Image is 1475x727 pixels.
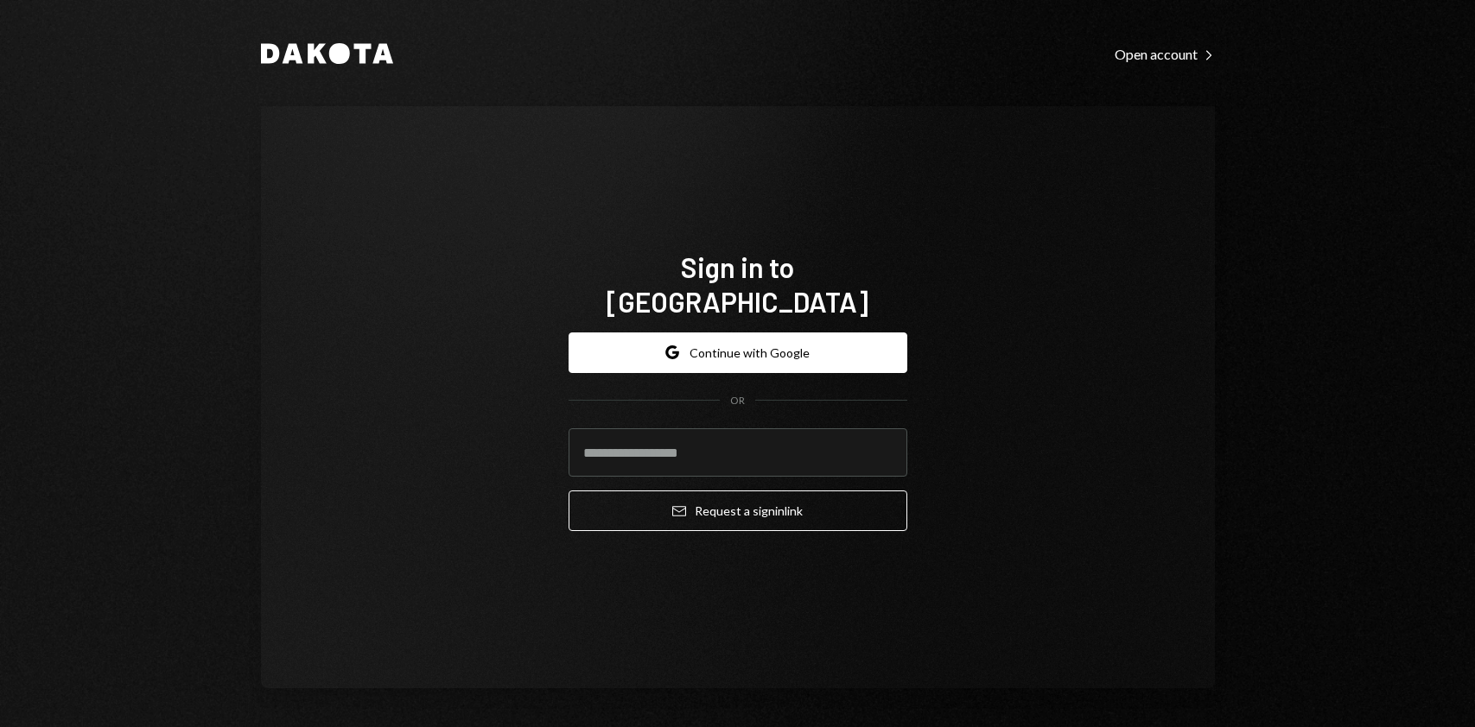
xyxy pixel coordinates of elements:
button: Continue with Google [569,332,907,373]
h1: Sign in to [GEOGRAPHIC_DATA] [569,250,907,319]
div: Open account [1115,46,1215,63]
a: Open account [1115,44,1215,63]
div: OR [730,394,745,408]
button: Request a signinlink [569,490,907,531]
